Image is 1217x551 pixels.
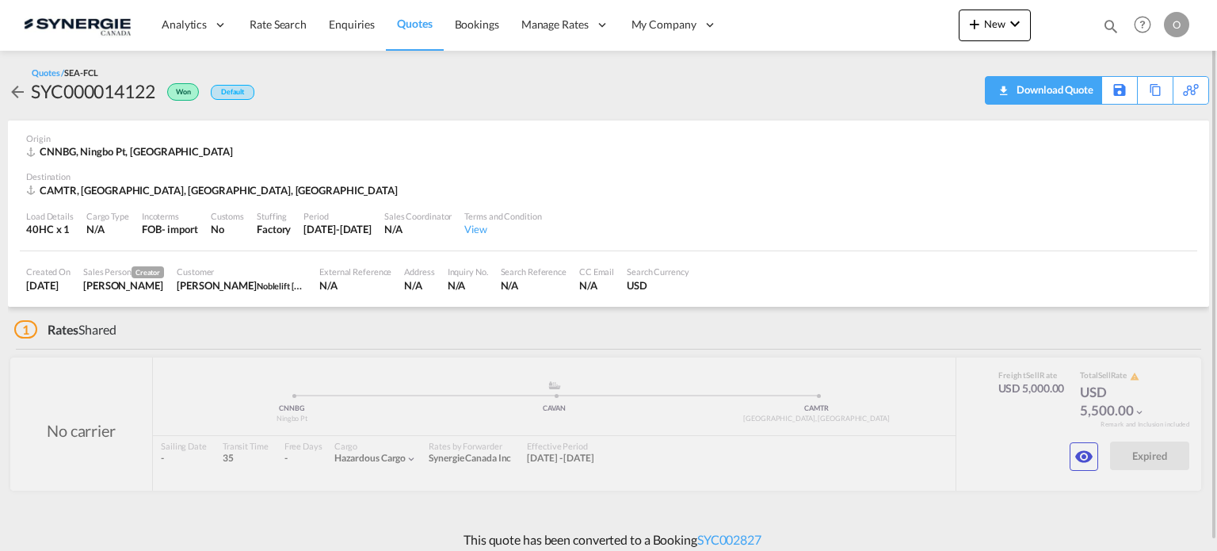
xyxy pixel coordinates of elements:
[697,532,761,547] a: SYC002827
[257,210,291,222] div: Stuffing
[319,266,391,277] div: External Reference
[26,222,74,236] div: 40HC x 1
[521,17,589,33] span: Manage Rates
[14,321,116,339] div: Shared
[8,78,31,104] div: icon-arrow-left
[1013,77,1093,102] div: Download Quote
[1102,17,1120,41] div: icon-magnify
[162,17,207,33] span: Analytics
[319,278,391,293] div: N/A
[404,278,434,293] div: N/A
[1129,11,1156,38] span: Help
[26,266,71,277] div: Created On
[303,210,372,222] div: Period
[1074,447,1093,466] md-icon: icon-eye
[31,78,155,104] div: SYC000014122
[501,266,567,277] div: Search Reference
[1102,77,1137,104] div: Save As Template
[329,17,375,31] span: Enquiries
[455,17,499,31] span: Bookings
[579,278,614,293] div: N/A
[464,210,541,222] div: Terms and Condition
[64,67,97,78] span: SEA-FCL
[24,7,131,43] img: 1f56c880d42311ef80fc7dca854c8e59.png
[86,222,129,236] div: N/A
[1164,12,1189,37] div: O
[303,222,372,236] div: 31 Aug 2025
[142,210,198,222] div: Incoterms
[8,82,27,101] md-icon: icon-arrow-left
[959,10,1031,41] button: icon-plus 400-fgNewicon-chevron-down
[211,85,254,100] div: Default
[631,17,696,33] span: My Company
[155,78,203,104] div: Won
[40,145,233,158] span: CNNBG, Ningbo Pt, [GEOGRAPHIC_DATA]
[994,77,1093,102] div: Quote PDF is not available at this time
[965,17,1024,30] span: New
[32,67,98,78] div: Quotes /SEA-FCL
[48,322,79,337] span: Rates
[14,320,37,339] span: 1
[384,210,452,222] div: Sales Coordinator
[26,170,1191,182] div: Destination
[86,210,129,222] div: Cargo Type
[397,17,432,30] span: Quotes
[404,266,434,277] div: Address
[26,183,402,197] div: CAMTR, Montreal, QC, Americas
[211,210,244,222] div: Customs
[142,222,162,236] div: FOB
[1129,11,1164,40] div: Help
[176,87,195,102] span: Won
[211,222,244,236] div: No
[456,531,761,549] p: This quote has been converted to a Booking
[579,266,614,277] div: CC Email
[1005,14,1024,33] md-icon: icon-chevron-down
[26,278,71,293] div: 18 Aug 2025
[464,222,541,236] div: View
[83,278,164,293] div: Adriana Groposila
[384,222,452,236] div: N/A
[627,266,689,277] div: Search Currency
[627,278,689,293] div: USD
[177,278,307,293] div: Silvana Mascaro
[1102,17,1120,35] md-icon: icon-magnify
[250,17,307,31] span: Rate Search
[257,279,377,292] span: Noblelift [GEOGRAPHIC_DATA]
[1070,442,1098,471] button: icon-eye
[965,14,984,33] md-icon: icon-plus 400-fg
[177,266,307,277] div: Customer
[994,77,1093,102] div: Download Quote
[132,266,164,278] span: Creator
[26,144,237,159] div: CNNBG, Ningbo Pt, Asia Pacific
[162,222,198,236] div: - import
[501,278,567,293] div: N/A
[83,266,164,278] div: Sales Person
[448,278,488,293] div: N/A
[26,132,1191,144] div: Origin
[26,210,74,222] div: Load Details
[448,266,488,277] div: Inquiry No.
[994,79,1013,91] md-icon: icon-download
[257,222,291,236] div: Factory Stuffing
